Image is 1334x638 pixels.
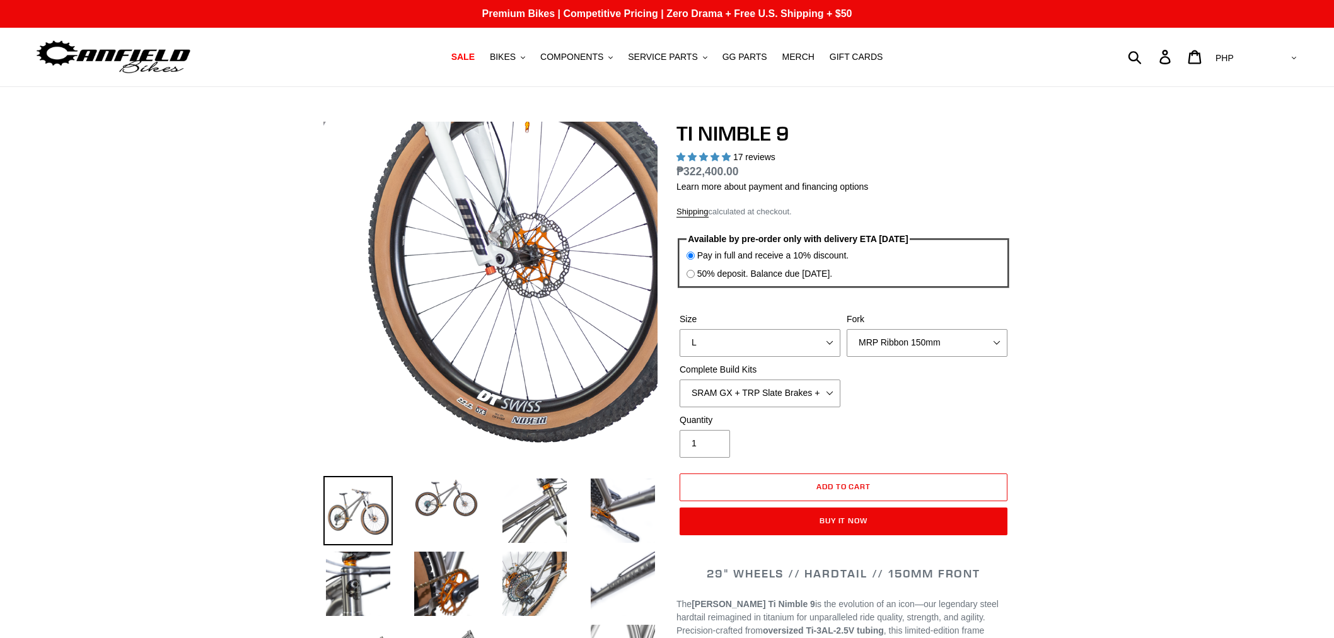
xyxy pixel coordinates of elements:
img: Load image into Gallery viewer, TI NIMBLE 9 [412,476,481,520]
label: Quantity [680,414,840,427]
img: Load image into Gallery viewer, TI NIMBLE 9 [588,549,658,618]
span: SERVICE PARTS [628,52,697,62]
button: COMPONENTS [534,49,619,66]
label: 50% deposit. Balance due [DATE]. [697,267,833,281]
span: COMPONENTS [540,52,603,62]
span: MERCH [782,52,815,62]
img: Load image into Gallery viewer, TI NIMBLE 9 [500,549,569,618]
a: Shipping [676,207,709,217]
span: 4.88 stars [676,152,733,162]
strong: [PERSON_NAME] Ti Nimble 9 [692,599,815,609]
button: BIKES [484,49,531,66]
button: SERVICE PARTS [622,49,713,66]
span: 17 reviews [733,152,775,162]
strong: oversized Ti-3AL-2.5V tubing [763,625,884,635]
label: Size [680,313,840,326]
label: Fork [847,313,1007,326]
a: GG PARTS [716,49,774,66]
img: Load image into Gallery viewer, TI NIMBLE 9 [323,476,393,545]
span: GIFT CARDS [830,52,883,62]
button: Add to cart [680,473,1007,501]
span: 29" WHEELS // HARDTAIL // 150MM FRONT [707,566,980,581]
img: Canfield Bikes [35,37,192,77]
a: GIFT CARDS [823,49,890,66]
div: calculated at checkout. [676,206,1011,218]
button: Buy it now [680,507,1007,535]
legend: Available by pre-order only with delivery ETA [DATE] [687,233,910,246]
img: Load image into Gallery viewer, TI NIMBLE 9 [588,476,658,545]
span: BIKES [490,52,516,62]
span: GG PARTS [722,52,767,62]
label: Complete Build Kits [680,363,840,376]
span: Add to cart [816,482,871,491]
a: Learn more about payment and financing options [676,182,868,192]
input: Search [1135,43,1167,71]
span: SALE [451,52,475,62]
img: Load image into Gallery viewer, TI NIMBLE 9 [500,476,569,545]
label: Pay in full and receive a 10% discount. [697,249,849,262]
h1: TI NIMBLE 9 [676,122,1011,146]
span: ₱322,400.00 [676,165,739,178]
img: Load image into Gallery viewer, TI NIMBLE 9 [412,549,481,618]
img: Load image into Gallery viewer, TI NIMBLE 9 [323,549,393,618]
a: SALE [445,49,481,66]
a: MERCH [776,49,821,66]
